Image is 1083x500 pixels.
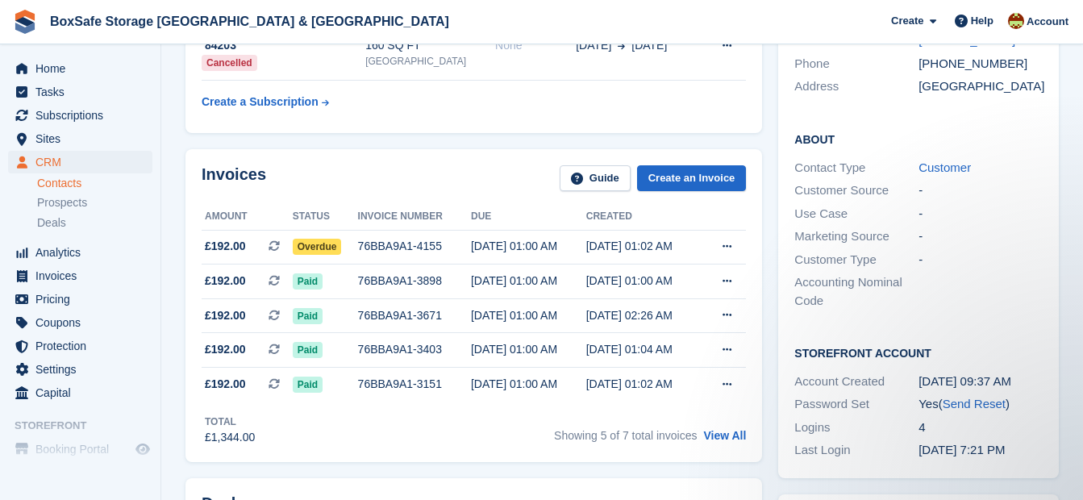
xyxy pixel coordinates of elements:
a: Preview store [133,440,152,459]
span: Invoices [35,265,132,287]
a: menu [8,335,152,357]
span: Create [891,13,923,29]
h2: Storefront Account [794,344,1043,360]
a: Send Reset [943,397,1006,410]
div: Total [205,415,255,429]
a: menu [8,358,152,381]
a: View All [703,429,746,442]
h2: Invoices [202,165,266,192]
a: Customer [918,160,971,174]
div: Account Created [794,373,918,391]
a: menu [8,311,152,334]
img: Kim [1008,13,1024,29]
span: Tasks [35,81,132,103]
div: Create a Subscription [202,94,319,110]
span: Subscriptions [35,104,132,127]
div: Use Case [794,205,918,223]
th: Due [471,204,586,230]
span: Pricing [35,288,132,310]
span: Paid [293,342,323,358]
div: [DATE] 01:00 AM [471,307,586,324]
span: Paid [293,377,323,393]
span: Storefront [15,418,160,434]
div: [DATE] 01:00 AM [471,376,586,393]
span: Settings [35,358,132,381]
div: Marketing Source [794,227,918,246]
span: Paid [293,308,323,324]
div: None [495,37,576,54]
a: Deals [37,215,152,231]
div: - [918,181,1043,200]
div: [PHONE_NUMBER] [918,55,1043,73]
a: menu [8,57,152,80]
time: 2025-08-01 18:21:56 UTC [918,443,1005,456]
div: Password Set [794,395,918,414]
th: Status [293,204,358,230]
div: £1,344.00 [205,429,255,446]
div: 76BBA9A1-3151 [358,376,471,393]
div: 76BBA9A1-3671 [358,307,471,324]
div: [DATE] 01:02 AM [586,376,702,393]
div: [GEOGRAPHIC_DATA] [365,54,495,69]
a: Guide [560,165,631,192]
span: £192.00 [205,238,246,255]
span: Help [971,13,993,29]
a: menu [8,288,152,310]
span: Capital [35,381,132,404]
span: £192.00 [205,307,246,324]
a: menu [8,381,152,404]
div: Contact Type [794,159,918,177]
span: £192.00 [205,273,246,290]
a: Contacts [37,176,152,191]
h2: About [794,131,1043,147]
div: Phone [794,55,918,73]
div: - [918,251,1043,269]
div: Logins [794,419,918,437]
a: menu [8,81,152,103]
a: menu [8,151,152,173]
div: - [918,205,1043,223]
a: menu [8,438,152,460]
div: [DATE] 02:26 AM [586,307,702,324]
span: ( ) [939,397,1010,410]
span: £192.00 [205,376,246,393]
span: Analytics [35,241,132,264]
a: menu [8,265,152,287]
span: [DATE] [576,37,611,54]
div: Last Login [794,441,918,460]
span: Coupons [35,311,132,334]
a: BoxSafe Storage [GEOGRAPHIC_DATA] & [GEOGRAPHIC_DATA] [44,8,456,35]
div: Cancelled [202,55,257,71]
th: Created [586,204,702,230]
span: CRM [35,151,132,173]
span: Account [1027,14,1068,30]
a: menu [8,241,152,264]
a: Create a Subscription [202,87,329,117]
span: Sites [35,127,132,150]
div: - [918,227,1043,246]
span: Home [35,57,132,80]
div: [DATE] 01:00 AM [586,273,702,290]
span: Deals [37,215,66,231]
div: 76BBA9A1-3403 [358,341,471,358]
div: 4 [918,419,1043,437]
span: [DATE] [631,37,667,54]
div: Customer Type [794,251,918,269]
div: Yes [918,395,1043,414]
div: 76BBA9A1-3898 [358,273,471,290]
div: [DATE] 01:04 AM [586,341,702,358]
span: Protection [35,335,132,357]
div: [DATE] 01:00 AM [471,273,586,290]
span: Showing 5 of 7 total invoices [554,429,697,442]
a: Prospects [37,194,152,211]
span: Paid [293,273,323,290]
div: [GEOGRAPHIC_DATA] [918,77,1043,96]
div: [DATE] 09:37 AM [918,373,1043,391]
span: Prospects [37,195,87,210]
div: 76BBA9A1-4155 [358,238,471,255]
th: Amount [202,204,293,230]
a: menu [8,104,152,127]
th: Invoice number [358,204,471,230]
div: Accounting Nominal Code [794,273,918,310]
div: 160 SQ FT [365,37,495,54]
